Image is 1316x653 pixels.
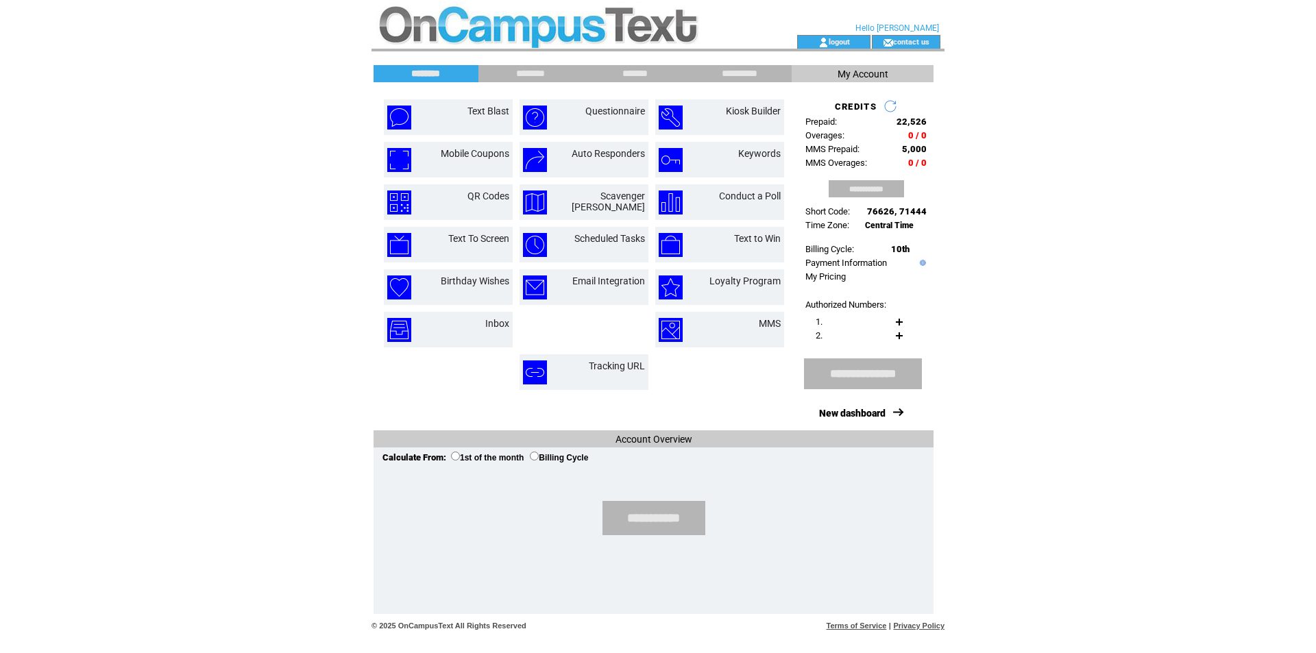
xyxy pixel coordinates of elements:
[738,148,781,159] a: Keywords
[829,37,850,46] a: logout
[902,144,927,154] span: 5,000
[387,190,411,214] img: qr-codes.png
[523,275,547,299] img: email-integration.png
[387,148,411,172] img: mobile-coupons.png
[838,69,888,79] span: My Account
[387,106,411,130] img: text-blast.png
[441,148,509,159] a: Mobile Coupons
[659,318,683,342] img: mms.png
[855,23,939,33] span: Hello [PERSON_NAME]
[835,101,877,112] span: CREDITS
[467,106,509,116] a: Text Blast
[709,275,781,286] a: Loyalty Program
[530,452,539,460] input: Billing Cycle
[382,452,446,463] span: Calculate From:
[451,453,524,463] label: 1st of the month
[659,233,683,257] img: text-to-win.png
[371,621,526,630] span: © 2025 OnCampusText All Rights Reserved
[759,318,781,329] a: MMS
[889,621,891,630] span: |
[805,244,854,254] span: Billing Cycle:
[387,318,411,342] img: inbox.png
[616,434,692,445] span: Account Overview
[523,148,547,172] img: auto-responders.png
[908,130,927,140] span: 0 / 0
[448,233,509,244] a: Text To Screen
[827,621,887,630] a: Terms of Service
[387,275,411,299] img: birthday-wishes.png
[865,221,914,230] span: Central Time
[726,106,781,116] a: Kiosk Builder
[659,148,683,172] img: keywords.png
[805,271,846,282] a: My Pricing
[816,317,822,327] span: 1.
[819,408,886,419] a: New dashboard
[734,233,781,244] a: Text to Win
[867,206,927,217] span: 76626, 71444
[805,220,849,230] span: Time Zone:
[441,275,509,286] a: Birthday Wishes
[387,233,411,257] img: text-to-screen.png
[451,452,460,460] input: 1st of the month
[897,116,927,127] span: 22,526
[659,190,683,214] img: conduct-a-poll.png
[659,106,683,130] img: kiosk-builder.png
[523,233,547,257] img: scheduled-tasks.png
[805,144,860,154] span: MMS Prepaid:
[805,130,844,140] span: Overages:
[523,106,547,130] img: questionnaire.png
[891,244,910,254] span: 10th
[485,318,509,329] a: Inbox
[523,360,547,384] img: tracking-url.png
[818,37,829,48] img: account_icon.gif
[805,258,887,268] a: Payment Information
[574,233,645,244] a: Scheduled Tasks
[467,190,509,201] a: QR Codes
[585,106,645,116] a: Questionnaire
[589,360,645,371] a: Tracking URL
[816,330,822,341] span: 2.
[572,148,645,159] a: Auto Responders
[805,116,837,127] span: Prepaid:
[719,190,781,201] a: Conduct a Poll
[908,158,927,168] span: 0 / 0
[572,275,645,286] a: Email Integration
[572,190,645,212] a: Scavenger [PERSON_NAME]
[893,37,929,46] a: contact us
[805,158,867,168] span: MMS Overages:
[659,275,683,299] img: loyalty-program.png
[883,37,893,48] img: contact_us_icon.gif
[916,260,926,266] img: help.gif
[893,621,945,630] a: Privacy Policy
[805,299,886,310] span: Authorized Numbers:
[805,206,850,217] span: Short Code:
[523,190,547,214] img: scavenger-hunt.png
[530,453,588,463] label: Billing Cycle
